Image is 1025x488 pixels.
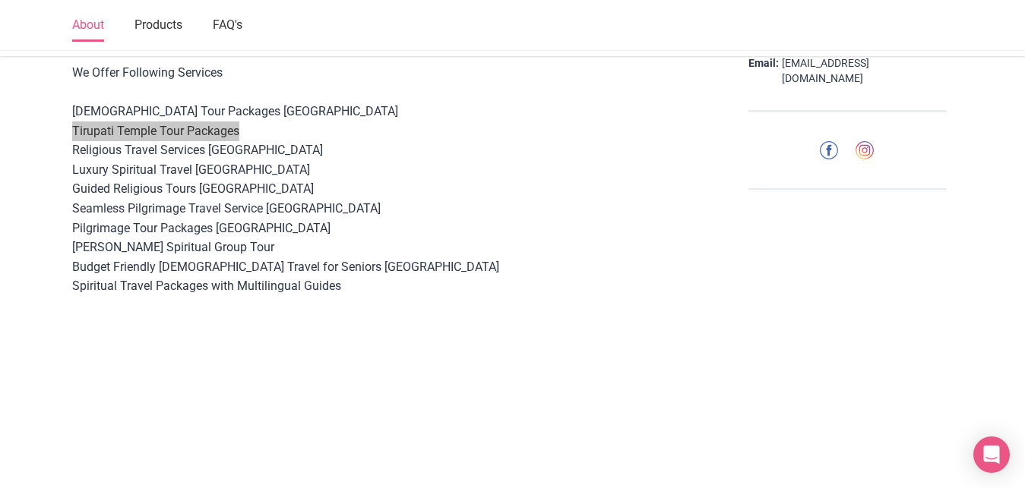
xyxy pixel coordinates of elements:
img: instagram-round-01-d873700d03cfe9216e9fb2676c2aa726.svg [856,141,874,159]
a: FAQ's [213,10,242,42]
a: About [72,10,104,42]
div: Open Intercom Messenger [973,436,1010,473]
a: [EMAIL_ADDRESS][DOMAIN_NAME] [782,56,946,86]
a: Products [134,10,182,42]
img: facebook-round-01-50ddc191f871d4ecdbe8252d2011563a.svg [820,141,838,159]
strong: Email: [748,56,779,71]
